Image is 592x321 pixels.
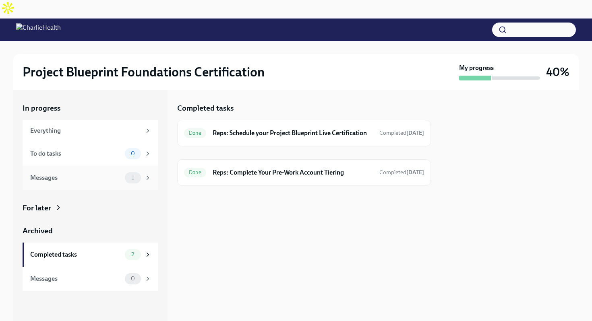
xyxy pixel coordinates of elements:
[23,203,51,213] div: For later
[379,130,424,136] span: Completed
[406,169,424,176] strong: [DATE]
[23,120,158,142] a: Everything
[213,168,373,177] h6: Reps: Complete Your Pre-Work Account Tiering
[184,127,424,140] a: DoneReps: Schedule your Project Blueprint Live CertificationCompleted[DATE]
[406,130,424,136] strong: [DATE]
[213,129,373,138] h6: Reps: Schedule your Project Blueprint Live Certification
[126,251,139,257] span: 2
[126,276,140,282] span: 0
[30,274,122,283] div: Messages
[379,129,424,137] span: September 2nd, 2025 13:30
[30,126,141,135] div: Everything
[126,150,140,156] span: 0
[127,175,139,181] span: 1
[379,169,424,176] span: September 8th, 2025 13:00
[16,23,61,36] img: CharlieHealth
[23,64,265,80] h2: Project Blueprint Foundations Certification
[30,250,122,259] div: Completed tasks
[546,65,569,79] h3: 40%
[23,243,158,267] a: Completed tasks2
[23,103,158,113] a: In progress
[184,130,206,136] span: Done
[30,149,122,158] div: To do tasks
[23,203,158,213] a: For later
[177,103,234,113] h5: Completed tasks
[23,142,158,166] a: To do tasks0
[23,226,158,236] a: Archived
[30,173,122,182] div: Messages
[184,166,424,179] a: DoneReps: Complete Your Pre-Work Account TieringCompleted[DATE]
[379,169,424,176] span: Completed
[459,64,494,72] strong: My progress
[23,267,158,291] a: Messages0
[184,169,206,175] span: Done
[23,166,158,190] a: Messages1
